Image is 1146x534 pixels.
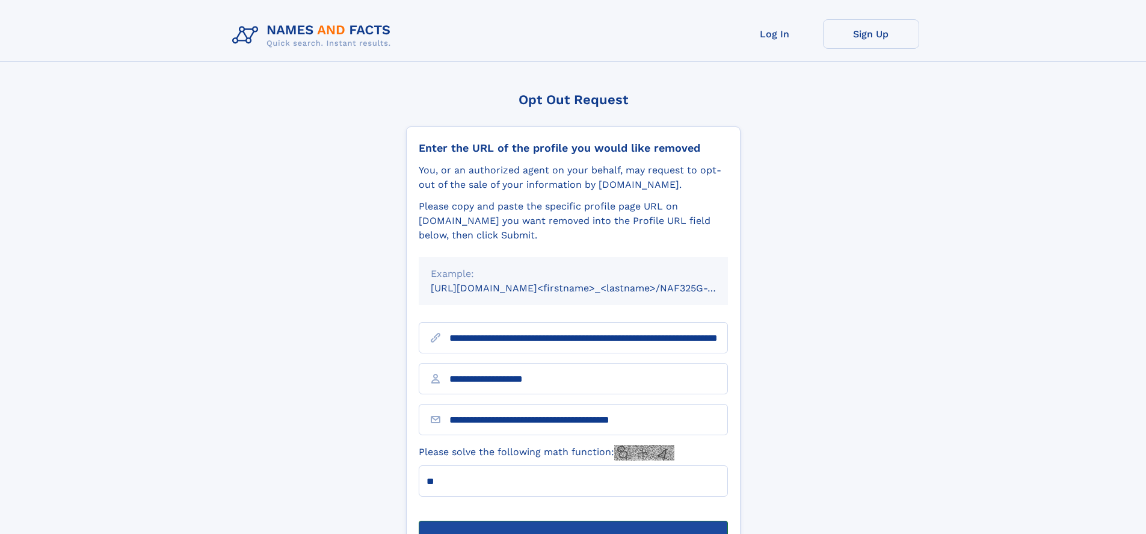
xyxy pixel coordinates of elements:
[823,19,919,49] a: Sign Up
[431,282,751,294] small: [URL][DOMAIN_NAME]<firstname>_<lastname>/NAF325G-xxxxxxxx
[419,199,728,243] div: Please copy and paste the specific profile page URL on [DOMAIN_NAME] you want removed into the Pr...
[406,92,741,107] div: Opt Out Request
[419,141,728,155] div: Enter the URL of the profile you would like removed
[727,19,823,49] a: Log In
[419,163,728,192] div: You, or an authorized agent on your behalf, may request to opt-out of the sale of your informatio...
[419,445,674,461] label: Please solve the following math function:
[227,19,401,52] img: Logo Names and Facts
[431,267,716,281] div: Example:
